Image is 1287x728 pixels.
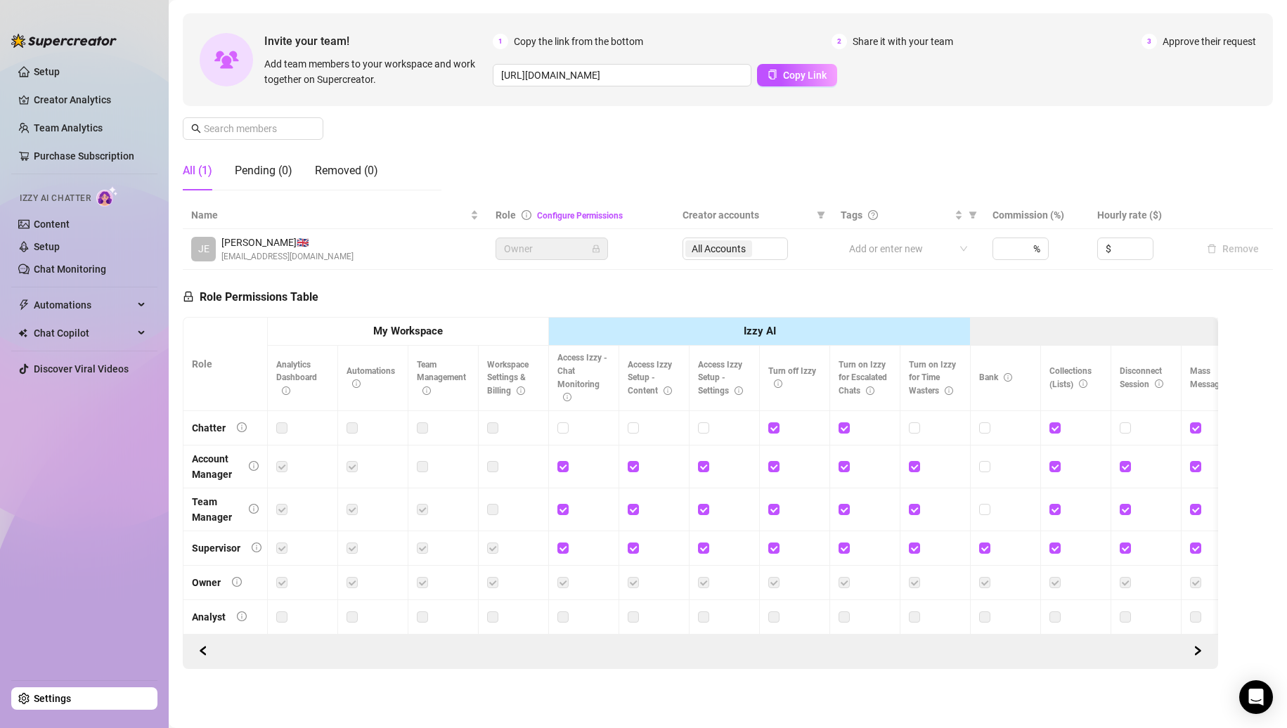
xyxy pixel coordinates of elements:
span: filter [969,211,977,219]
div: Supervisor [192,540,240,556]
span: Approve their request [1163,34,1256,49]
img: logo-BBDzfeDw.svg [11,34,117,48]
span: Turn on Izzy for Time Wasters [909,360,956,396]
span: info-circle [517,386,525,395]
span: Invite your team! [264,32,493,50]
span: Copy the link from the bottom [514,34,643,49]
span: info-circle [422,386,431,395]
span: info-circle [237,422,247,432]
div: Account Manager [192,451,238,482]
div: Pending (0) [235,162,292,179]
span: Owner [504,238,600,259]
span: info-circle [774,379,782,388]
span: Access Izzy - Chat Monitoring [557,353,607,403]
span: JE [198,241,209,256]
th: Commission (%) [984,202,1088,229]
span: Tags [841,207,862,223]
th: Hourly rate ($) [1089,202,1193,229]
span: 3 [1142,34,1157,49]
span: Access Izzy Setup - Settings [698,360,743,396]
button: Scroll Forward [192,640,214,663]
span: copy [768,70,777,79]
span: Access Izzy Setup - Content [628,360,672,396]
span: Automations [34,294,134,316]
strong: My Workspace [373,325,443,337]
div: Owner [192,575,221,590]
a: Setup [34,66,60,77]
span: Name [191,207,467,223]
div: Chatter [192,420,226,436]
span: info-circle [735,386,743,395]
a: Setup [34,241,60,252]
span: Role [496,209,516,221]
span: info-circle [945,386,953,395]
div: Open Intercom Messenger [1239,680,1273,714]
span: info-circle [352,379,361,388]
input: Search members [204,121,304,136]
a: Content [34,219,70,230]
th: Name [183,202,487,229]
span: Chat Copilot [34,322,134,344]
img: Chat Copilot [18,328,27,338]
span: Analytics Dashboard [276,360,317,396]
span: Disconnect Session [1120,366,1163,389]
span: info-circle [252,542,261,552]
button: Remove [1201,240,1265,257]
span: [PERSON_NAME] 🇬🇧 [221,235,354,250]
span: Bank [979,372,1012,382]
span: search [191,124,201,134]
span: info-circle [522,210,531,220]
th: Role [183,318,268,411]
span: info-circle [282,386,290,395]
span: Automations [347,366,395,389]
a: Configure Permissions [537,211,623,221]
span: filter [814,204,828,226]
span: [EMAIL_ADDRESS][DOMAIN_NAME] [221,250,354,264]
span: Collections (Lists) [1049,366,1092,389]
span: 2 [832,34,847,49]
span: right [1193,646,1203,656]
div: All (1) [183,162,212,179]
a: Creator Analytics [34,89,146,111]
span: Copy Link [783,70,827,81]
div: Team Manager [192,494,238,525]
span: Team Management [417,360,466,396]
span: Turn on Izzy for Escalated Chats [839,360,887,396]
span: Workspace Settings & Billing [487,360,529,396]
span: Share it with your team [853,34,953,49]
span: 1 [493,34,508,49]
a: Discover Viral Videos [34,363,129,375]
button: Copy Link [757,64,837,86]
span: info-circle [249,504,259,514]
span: info-circle [866,386,874,395]
a: Team Analytics [34,122,103,134]
span: Izzy AI Chatter [20,192,91,205]
span: Turn off Izzy [768,366,816,389]
span: lock [592,245,600,253]
span: question-circle [868,210,878,220]
span: info-circle [1079,379,1087,388]
span: info-circle [249,461,259,471]
a: Purchase Subscription [34,150,134,162]
h5: Role Permissions Table [183,289,318,306]
span: Mass Message [1190,366,1238,389]
a: Settings [34,693,71,704]
span: info-circle [563,393,571,401]
span: filter [817,211,825,219]
span: left [198,646,208,656]
span: info-circle [237,611,247,621]
a: Chat Monitoring [34,264,106,275]
span: info-circle [1004,373,1012,382]
span: thunderbolt [18,299,30,311]
div: Analyst [192,609,226,625]
span: lock [183,291,194,302]
span: info-circle [232,577,242,587]
strong: Izzy AI [744,325,776,337]
span: Add team members to your workspace and work together on Supercreator. [264,56,487,87]
span: info-circle [664,386,672,395]
div: Removed (0) [315,162,378,179]
img: AI Chatter [96,186,118,207]
button: Scroll Backward [1186,640,1209,663]
span: filter [966,204,980,226]
span: info-circle [1155,379,1163,388]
